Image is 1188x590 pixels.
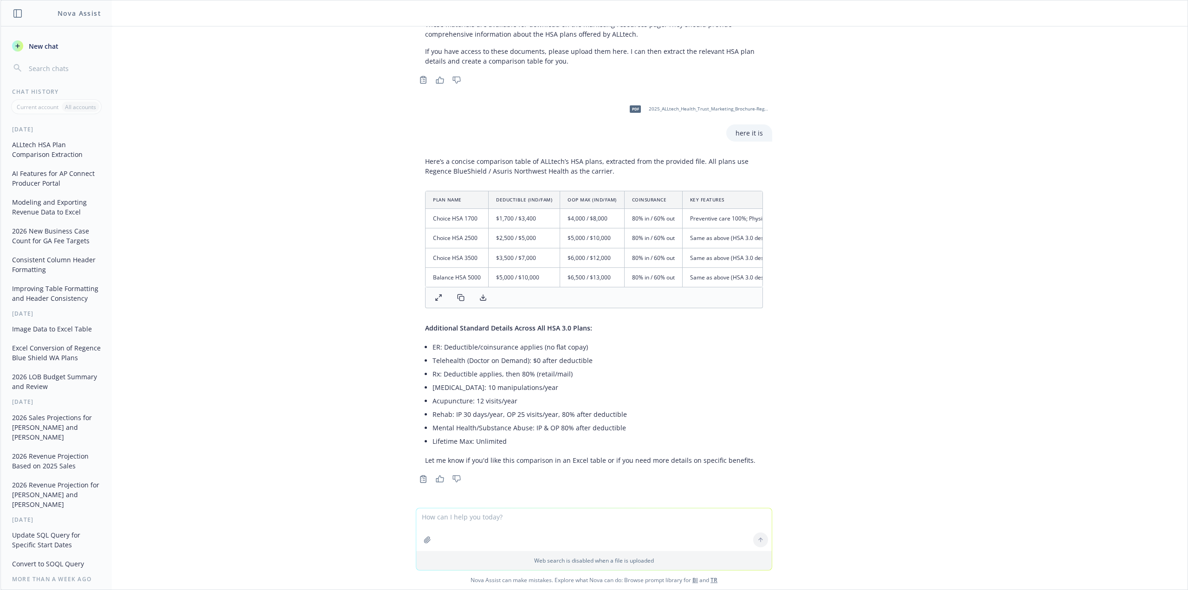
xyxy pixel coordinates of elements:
th: Coinsurance [624,191,682,209]
button: Consistent Column Header Formatting [8,252,104,277]
div: [DATE] [1,125,112,133]
a: BI [692,576,698,584]
div: [DATE] [1,310,112,318]
th: OOP Max (Ind/Fam) [560,191,625,209]
span: pdf [630,105,641,112]
button: New chat [8,38,104,54]
td: Choice HSA 2500 [426,228,489,248]
button: Thumbs down [449,73,464,86]
th: Plan Name [426,191,489,209]
div: [DATE] [1,516,112,524]
td: Same as above (HSA 3.0 design) [682,248,1042,267]
button: Improving Table Formatting and Header Consistency [8,281,104,306]
h1: Nova Assist [58,8,101,18]
th: Key Features [682,191,1042,209]
button: Thumbs down [449,473,464,486]
button: Image Data to Excel Table [8,321,104,337]
svg: Copy to clipboard [419,76,427,84]
p: Web search is disabled when a file is uploaded [422,557,766,564]
div: pdf2025_ALLtech_Health_Trust_Marketing_Brochure-Regence.pdf [624,97,772,121]
li: ER: Deductible/coinsurance applies (no flat copay) [433,340,763,354]
li: Mental Health/Substance Abuse: IP & OP 80% after deductible [433,421,763,434]
button: Convert to SOQL Query [8,556,104,571]
td: $5,000 / $10,000 [560,228,625,248]
button: 2026 Revenue Projection Based on 2025 Sales [8,448,104,473]
div: More than a week ago [1,575,112,583]
p: Let me know if you'd like this comparison in an Excel table or if you need more details on specif... [425,455,763,465]
td: Same as above (HSA 3.0 design) [682,267,1042,287]
button: Update SQL Query for Specific Start Dates [8,527,104,552]
button: 2026 Sales Projections for [PERSON_NAME] and [PERSON_NAME] [8,410,104,445]
td: 80% in / 60% out [624,267,682,287]
button: 2026 New Business Case Count for GA Fee Targets [8,223,104,248]
td: Balance HSA 5000 [426,267,489,287]
span: 2025_ALLtech_Health_Trust_Marketing_Brochure-Regence.pdf [649,106,770,112]
td: $3,500 / $7,000 [489,248,560,267]
span: Additional Standard Details Across All HSA 3.0 Plans: [425,324,592,332]
p: If you have access to these documents, please upload them here. I can then extract the relevant H... [425,46,763,66]
li: Rx: Deductible applies, then 80% (retail/mail) [433,367,763,381]
div: Chat History [1,88,112,96]
li: Rehab: IP 30 days/year, OP 25 visits/year, 80% after deductible [433,408,763,421]
td: Preventive care 100%; Physician & most services 80% after ded; Telehealth $0 after ded; Rx 80% af... [682,209,1042,228]
li: Lifetime Max: Unlimited [433,434,763,448]
p: Current account [17,103,58,111]
td: Same as above (HSA 3.0 design) [682,228,1042,248]
p: here it is [736,128,763,138]
td: $6,500 / $13,000 [560,267,625,287]
span: Nova Assist can make mistakes. Explore what Nova can do: Browse prompt library for and [4,571,1184,590]
button: 2026 LOB Budget Summary and Review [8,369,104,394]
p: These materials are available for download on the marketing resources page. They should provide c... [425,19,763,39]
th: Deductible (Ind/Fam) [489,191,560,209]
td: Choice HSA 3500 [426,248,489,267]
td: Choice HSA 1700 [426,209,489,228]
button: 2026 Revenue Projection for [PERSON_NAME] and [PERSON_NAME] [8,477,104,512]
input: Search chats [27,62,101,75]
li: [MEDICAL_DATA]: 10 manipulations/year [433,381,763,394]
button: Excel Conversion of Regence Blue Shield WA Plans [8,340,104,365]
button: ALLtech HSA Plan Comparison Extraction [8,137,104,162]
a: TR [710,576,717,584]
li: Acupuncture: 12 visits/year [433,394,763,408]
button: Modeling and Exporting Revenue Data to Excel [8,195,104,220]
td: $1,700 / $3,400 [489,209,560,228]
td: $6,000 / $12,000 [560,248,625,267]
svg: Copy to clipboard [419,475,427,483]
li: Telehealth (Doctor on Demand): $0 after deductible [433,354,763,367]
div: [DATE] [1,398,112,406]
td: $5,000 / $10,000 [489,267,560,287]
td: 80% in / 60% out [624,248,682,267]
td: $4,000 / $8,000 [560,209,625,228]
td: $2,500 / $5,000 [489,228,560,248]
td: 80% in / 60% out [624,209,682,228]
button: AI Features for AP Connect Producer Portal [8,166,104,191]
td: 80% in / 60% out [624,228,682,248]
p: Here’s a concise comparison table of ALLtech’s HSA plans, extracted from the provided file. All p... [425,156,763,176]
p: All accounts [65,103,96,111]
span: New chat [27,41,58,51]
